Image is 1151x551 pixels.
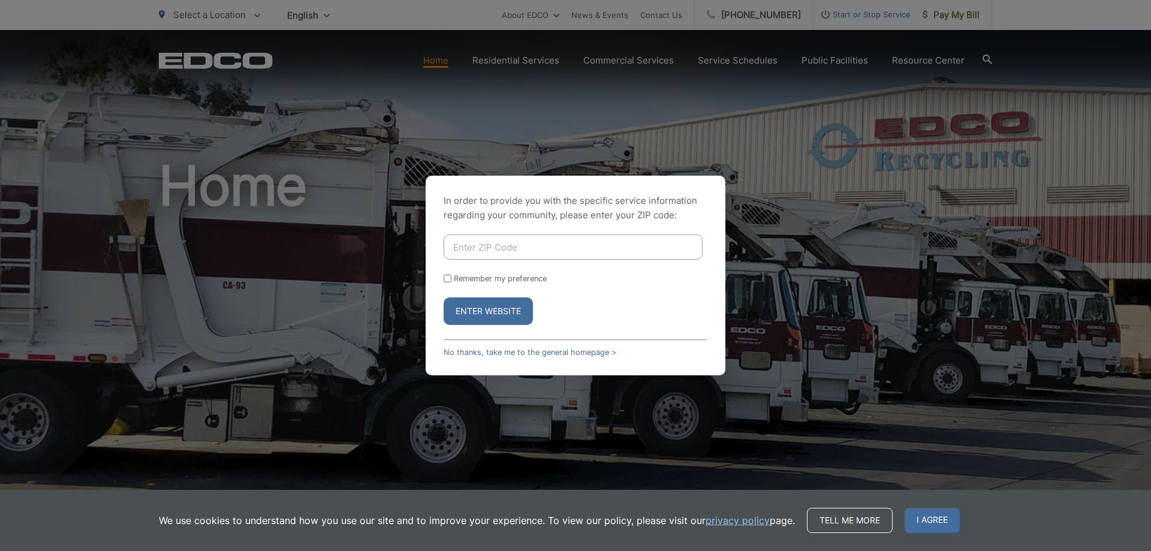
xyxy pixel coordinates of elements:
[444,194,707,222] p: In order to provide you with the specific service information regarding your community, please en...
[905,508,960,533] span: I agree
[444,297,533,325] button: Enter Website
[444,234,703,260] input: Enter ZIP Code
[444,348,616,357] a: No thanks, take me to the general homepage >
[159,513,795,528] p: We use cookies to understand how you use our site and to improve your experience. To view our pol...
[807,508,893,533] a: Tell me more
[454,274,547,283] label: Remember my preference
[706,513,770,528] a: privacy policy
